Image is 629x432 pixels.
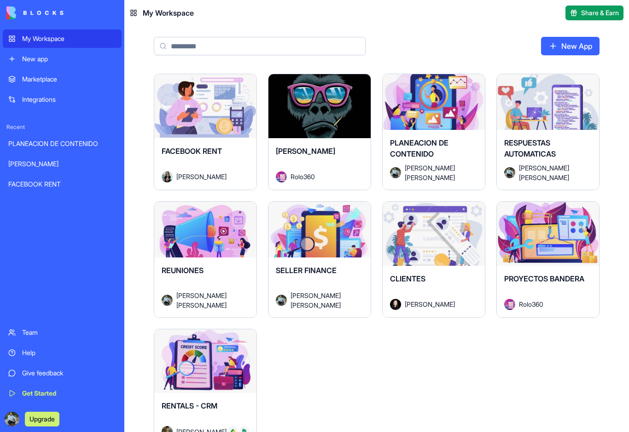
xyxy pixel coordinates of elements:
a: PROYECTOS BANDERAAvatarRolo360 [496,201,600,318]
img: Avatar [390,299,401,310]
div: New app [22,54,116,64]
span: FACEBOOK RENT [162,146,222,156]
span: [PERSON_NAME] [PERSON_NAME] [176,291,242,310]
img: Avatar [390,167,401,178]
a: Get Started [3,384,122,403]
img: logo [6,6,64,19]
a: RESPUESTAS AUTOMATICASAvatar[PERSON_NAME] [PERSON_NAME] [496,74,600,190]
span: PLANEACION DE CONTENIDO [390,138,448,158]
a: Upgrade [25,414,59,423]
span: Recent [3,123,122,131]
img: Avatar [504,299,515,310]
span: Rolo360 [519,299,543,309]
div: [PERSON_NAME] [8,159,116,169]
img: ACg8ocJNHXTW_YLYpUavmfs3syqsdHTtPnhfTho5TN6JEWypo_6Vv8rXJA=s96-c [5,412,19,426]
a: PLANEACION DE CONTENIDOAvatar[PERSON_NAME] [PERSON_NAME] [382,74,485,190]
span: RENTALS - CRM [162,401,217,410]
span: SELLER FINANCE [276,266,337,275]
button: Share & Earn [565,6,623,20]
span: [PERSON_NAME] [PERSON_NAME] [405,163,470,182]
span: [PERSON_NAME] [176,172,227,181]
span: [PERSON_NAME] [405,299,455,309]
span: PROYECTOS BANDERA [504,274,584,283]
img: Avatar [162,295,173,306]
span: REUNIONES [162,266,204,275]
div: FACEBOOK RENT [8,180,116,189]
img: Avatar [276,295,287,306]
div: Team [22,328,116,337]
div: My Workspace [22,34,116,43]
a: New app [3,50,122,68]
a: PLANEACION DE CONTENIDO [3,134,122,153]
a: Team [3,323,122,342]
div: Give feedback [22,368,116,378]
div: Get Started [22,389,116,398]
img: Avatar [162,171,173,182]
a: New App [541,37,600,55]
a: FACEBOOK RENTAvatar[PERSON_NAME] [154,74,257,190]
a: Help [3,344,122,362]
span: My Workspace [143,7,194,18]
span: Rolo360 [291,172,315,181]
a: FACEBOOK RENT [3,175,122,193]
div: Marketplace [22,75,116,84]
a: Marketplace [3,70,122,88]
a: [PERSON_NAME]AvatarRolo360 [268,74,371,190]
a: CLIENTESAvatar[PERSON_NAME] [382,201,485,318]
div: PLANEACION DE CONTENIDO [8,139,116,148]
a: My Workspace [3,29,122,48]
img: Avatar [276,171,287,182]
a: REUNIONESAvatar[PERSON_NAME] [PERSON_NAME] [154,201,257,318]
span: Share & Earn [581,8,619,18]
a: [PERSON_NAME] [3,155,122,173]
a: SELLER FINANCEAvatar[PERSON_NAME] [PERSON_NAME] [268,201,371,318]
a: Give feedback [3,364,122,382]
span: [PERSON_NAME] [PERSON_NAME] [519,163,584,182]
button: Upgrade [25,412,59,426]
img: Avatar [504,167,515,178]
span: RESPUESTAS AUTOMATICAS [504,138,556,158]
span: CLIENTES [390,274,425,283]
span: [PERSON_NAME] [276,146,335,156]
div: Integrations [22,95,116,104]
span: [PERSON_NAME] [PERSON_NAME] [291,291,356,310]
div: Help [22,348,116,357]
a: Integrations [3,90,122,109]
